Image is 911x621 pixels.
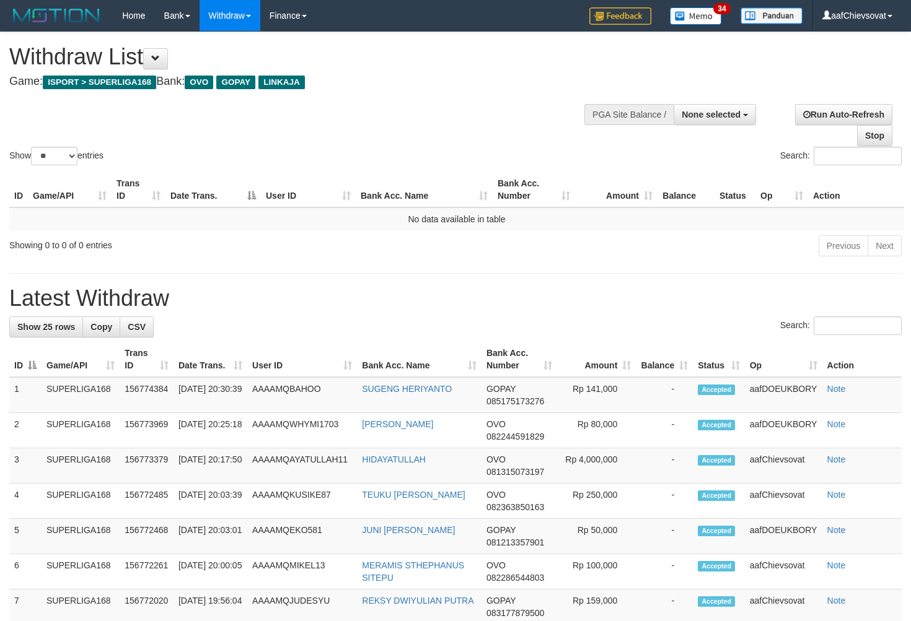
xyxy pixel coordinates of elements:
[755,172,808,207] th: Op: activate to sort column ascending
[362,525,455,535] a: JUNI [PERSON_NAME]
[42,413,120,448] td: SUPERLIGA168
[486,396,544,406] span: Copy 085175173276 to clipboard
[9,234,371,251] div: Showing 0 to 0 of 0 entries
[827,384,846,394] a: Note
[486,419,506,429] span: OVO
[698,490,735,501] span: Accepted
[636,413,693,448] td: -
[745,484,822,519] td: aafChievsovat
[557,448,636,484] td: Rp 4,000,000
[357,342,482,377] th: Bank Acc. Name: activate to sort column ascending
[636,448,693,484] td: -
[658,172,715,207] th: Balance
[42,554,120,589] td: SUPERLIGA168
[42,342,120,377] th: Game/API: activate to sort column ascending
[82,316,120,337] a: Copy
[557,413,636,448] td: Rp 80,000
[9,147,103,165] label: Show entries
[780,147,902,165] label: Search:
[120,448,174,484] td: 156773379
[247,342,357,377] th: User ID: activate to sort column ascending
[715,172,755,207] th: Status
[584,104,674,125] div: PGA Site Balance /
[42,448,120,484] td: SUPERLIGA168
[43,76,156,89] span: ISPORT > SUPERLIGA168
[636,377,693,413] td: -
[693,342,745,377] th: Status: activate to sort column ascending
[185,76,213,89] span: OVO
[819,235,868,256] a: Previous
[486,432,544,441] span: Copy 082244591829 to clipboard
[174,519,247,554] td: [DATE] 20:03:01
[857,125,892,146] a: Stop
[247,413,357,448] td: AAAAMQWHYMI1703
[486,608,544,618] span: Copy 083177879500 to clipboard
[745,377,822,413] td: aafDOEUKBORY
[120,377,174,413] td: 156774384
[827,490,846,500] a: Note
[557,519,636,554] td: Rp 50,000
[128,322,146,332] span: CSV
[120,316,154,337] a: CSV
[247,484,357,519] td: AAAAMQKUSIKE87
[814,147,902,165] input: Search:
[589,7,651,25] img: Feedback.jpg
[9,76,595,88] h4: Game: Bank:
[258,76,305,89] span: LINKAJA
[120,484,174,519] td: 156772485
[745,554,822,589] td: aafChievsovat
[356,172,493,207] th: Bank Acc. Name: activate to sort column ascending
[868,235,902,256] a: Next
[261,172,356,207] th: User ID: activate to sort column ascending
[165,172,261,207] th: Date Trans.: activate to sort column descending
[698,596,735,607] span: Accepted
[362,490,465,500] a: TEUKU [PERSON_NAME]
[493,172,575,207] th: Bank Acc. Number: activate to sort column ascending
[90,322,112,332] span: Copy
[42,484,120,519] td: SUPERLIGA168
[362,384,452,394] a: SUGENG HERIYANTO
[486,454,506,464] span: OVO
[9,413,42,448] td: 2
[557,554,636,589] td: Rp 100,000
[9,286,902,311] h1: Latest Withdraw
[795,104,892,125] a: Run Auto-Refresh
[698,384,735,395] span: Accepted
[120,342,174,377] th: Trans ID: activate to sort column ascending
[486,384,516,394] span: GOPAY
[682,110,741,119] span: None selected
[741,7,803,24] img: panduan.png
[486,490,506,500] span: OVO
[247,554,357,589] td: AAAAMQMIKEL13
[713,3,730,14] span: 34
[42,519,120,554] td: SUPERLIGA168
[174,484,247,519] td: [DATE] 20:03:39
[557,342,636,377] th: Amount: activate to sort column ascending
[28,172,112,207] th: Game/API: activate to sort column ascending
[120,413,174,448] td: 156773969
[9,519,42,554] td: 5
[216,76,255,89] span: GOPAY
[486,596,516,606] span: GOPAY
[9,448,42,484] td: 3
[636,519,693,554] td: -
[31,147,77,165] select: Showentries
[112,172,165,207] th: Trans ID: activate to sort column ascending
[9,6,103,25] img: MOTION_logo.png
[674,104,756,125] button: None selected
[698,561,735,571] span: Accepted
[174,413,247,448] td: [DATE] 20:25:18
[174,554,247,589] td: [DATE] 20:00:05
[486,560,506,570] span: OVO
[780,316,902,335] label: Search:
[362,454,426,464] a: HIDAYATULLAH
[9,207,904,230] td: No data available in table
[9,377,42,413] td: 1
[575,172,658,207] th: Amount: activate to sort column ascending
[745,519,822,554] td: aafDOEUKBORY
[362,596,473,606] a: REKSY DWIYULIAN PUTRA
[174,448,247,484] td: [DATE] 20:17:50
[174,342,247,377] th: Date Trans.: activate to sort column ascending
[745,413,822,448] td: aafDOEUKBORY
[486,525,516,535] span: GOPAY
